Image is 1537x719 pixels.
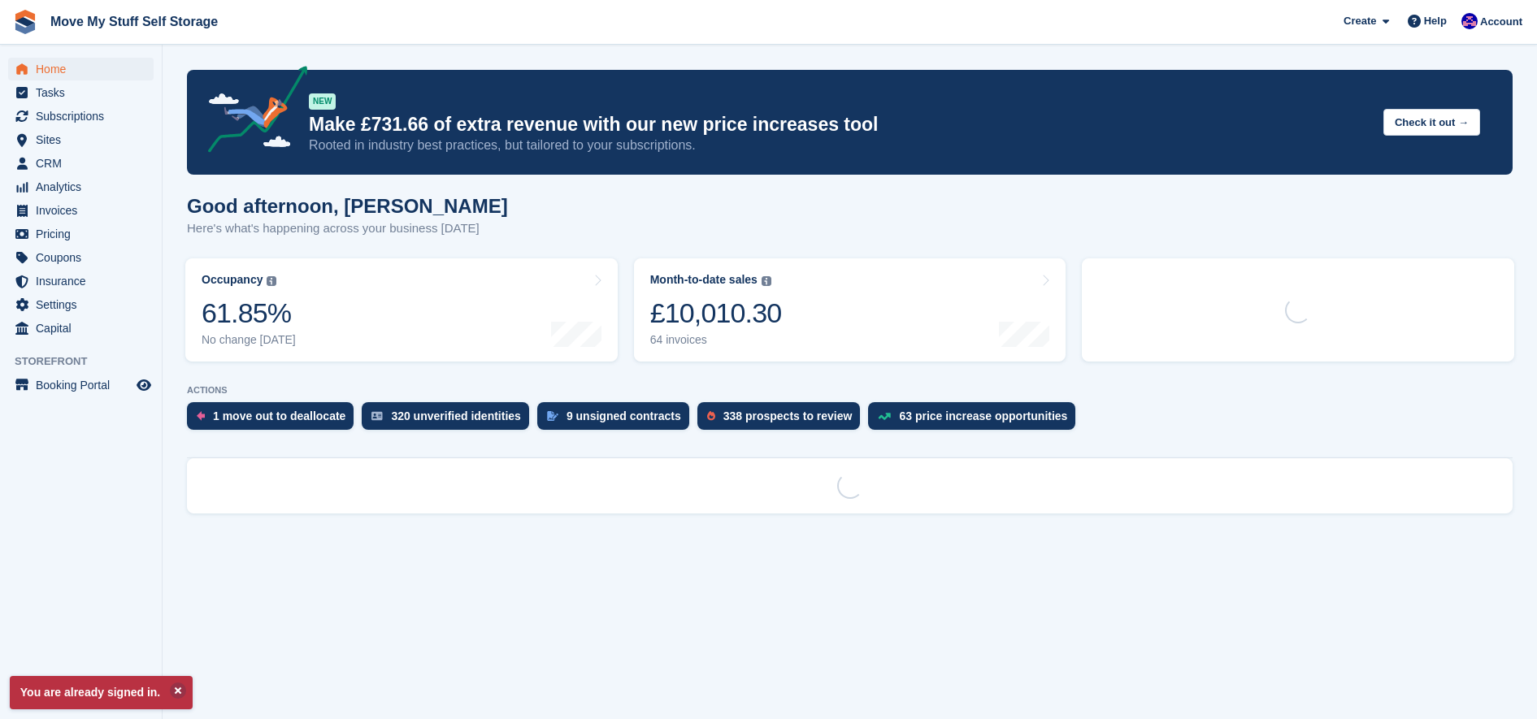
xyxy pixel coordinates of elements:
div: 338 prospects to review [723,409,853,422]
span: Subscriptions [36,105,133,128]
span: Pricing [36,223,133,245]
img: stora-icon-8386f47178a22dfd0bd8f6a31ec36ba5ce8667c1dd55bd0f319d3a0aa187defe.svg [13,10,37,34]
a: 338 prospects to review [697,402,869,438]
a: Preview store [134,375,154,395]
a: menu [8,270,154,292]
button: Check it out → [1383,109,1480,136]
p: ACTIONS [187,385,1513,396]
h1: Good afternoon, [PERSON_NAME] [187,195,508,217]
span: Insurance [36,270,133,292]
div: 61.85% [202,297,296,330]
span: CRM [36,152,133,175]
a: 320 unverified identities [362,402,537,438]
img: icon-info-grey-7440780725fd019a000dd9b08b2336e03edf1995a4989e88bcd33f0948082b44.svg [267,276,276,286]
span: Account [1480,14,1522,30]
div: Occupancy [202,273,263,287]
span: Coupons [36,246,133,269]
a: menu [8,374,154,396]
a: menu [8,152,154,175]
div: Month-to-date sales [650,273,758,287]
a: menu [8,317,154,340]
div: 9 unsigned contracts [567,409,681,422]
span: Capital [36,317,133,340]
a: Month-to-date sales £10,010.30 64 invoices [634,258,1066,362]
img: contract_signature_icon-13c848040528278c33f63329250d36e43548de30e8caae1d1a13099fd9432cc5.svg [547,411,558,421]
div: 320 unverified identities [391,409,521,422]
div: 1 move out to deallocate [213,409,345,422]
div: No change [DATE] [202,333,296,347]
span: Help [1424,13,1447,29]
span: Invoices [36,199,133,222]
a: menu [8,293,154,316]
span: Sites [36,128,133,151]
img: verify_identity-adf6edd0f0f0b5bbfe63781bf79b02c33cf7c696d77639b501bdc392416b5a36.svg [371,411,383,421]
span: Analytics [36,175,133,198]
a: menu [8,128,154,151]
a: 1 move out to deallocate [187,402,362,438]
img: move_outs_to_deallocate_icon-f764333ba52eb49d3ac5e1228854f67142a1ed5810a6f6cc68b1a99e826820c5.svg [197,411,205,421]
a: menu [8,105,154,128]
span: Booking Portal [36,374,133,396]
p: You are already signed in. [10,676,193,709]
a: menu [8,199,154,222]
p: Rooted in industry best practices, but tailored to your subscriptions. [309,136,1370,154]
a: menu [8,81,154,104]
img: prospect-51fa495bee0391a8d652442698ab0144808aea92771e9ea1ae160a38d050c398.svg [707,411,715,421]
p: Here's what's happening across your business [DATE] [187,219,508,238]
a: 9 unsigned contracts [537,402,697,438]
div: 63 price increase opportunities [899,409,1067,422]
img: price-adjustments-announcement-icon-8257ccfd72463d97f412b2fc003d46551f7dbcb40ab6d574587a9cd5c0d94... [194,66,308,158]
span: Storefront [15,353,162,370]
div: £10,010.30 [650,297,782,330]
img: icon-info-grey-7440780725fd019a000dd9b08b2336e03edf1995a4989e88bcd33f0948082b44.svg [762,276,771,286]
div: 64 invoices [650,333,782,347]
div: NEW [309,93,336,110]
span: Create [1344,13,1376,29]
span: Home [36,58,133,80]
a: Move My Stuff Self Storage [44,8,224,35]
a: 63 price increase opportunities [868,402,1083,438]
a: menu [8,246,154,269]
a: menu [8,175,154,198]
a: menu [8,223,154,245]
a: Occupancy 61.85% No change [DATE] [185,258,618,362]
a: menu [8,58,154,80]
img: Jade Whetnall [1461,13,1478,29]
span: Settings [36,293,133,316]
img: price_increase_opportunities-93ffe204e8149a01c8c9dc8f82e8f89637d9d84a8eef4429ea346261dce0b2c0.svg [878,413,891,420]
span: Tasks [36,81,133,104]
p: Make £731.66 of extra revenue with our new price increases tool [309,113,1370,136]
